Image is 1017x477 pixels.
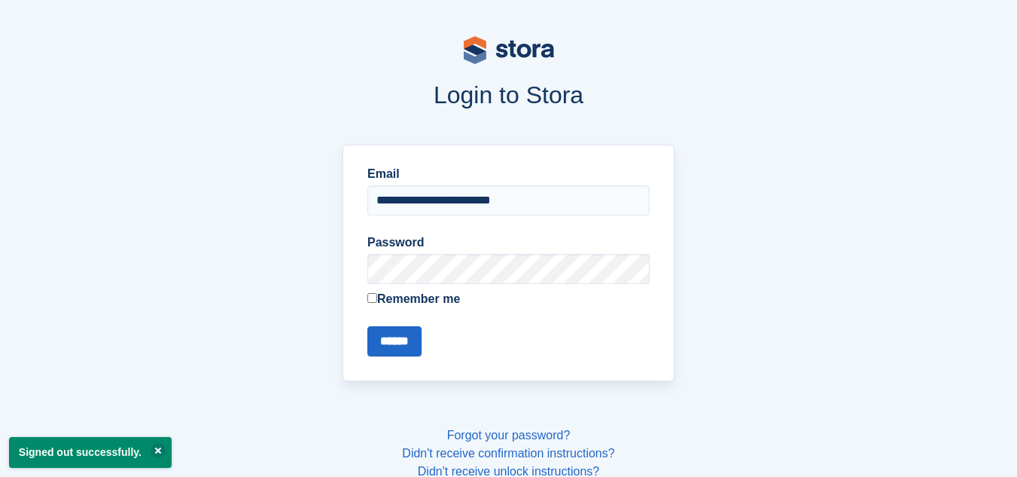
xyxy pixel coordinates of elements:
[367,234,650,252] label: Password
[367,165,650,183] label: Email
[9,437,172,468] p: Signed out successfully.
[464,36,554,64] img: stora-logo-53a41332b3708ae10de48c4981b4e9114cc0af31d8433b30ea865607fb682f29.svg
[402,447,614,460] a: Didn't receive confirmation instructions?
[447,429,571,442] a: Forgot your password?
[367,293,377,303] input: Remember me
[98,81,920,109] h1: Login to Stora
[367,290,650,308] label: Remember me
